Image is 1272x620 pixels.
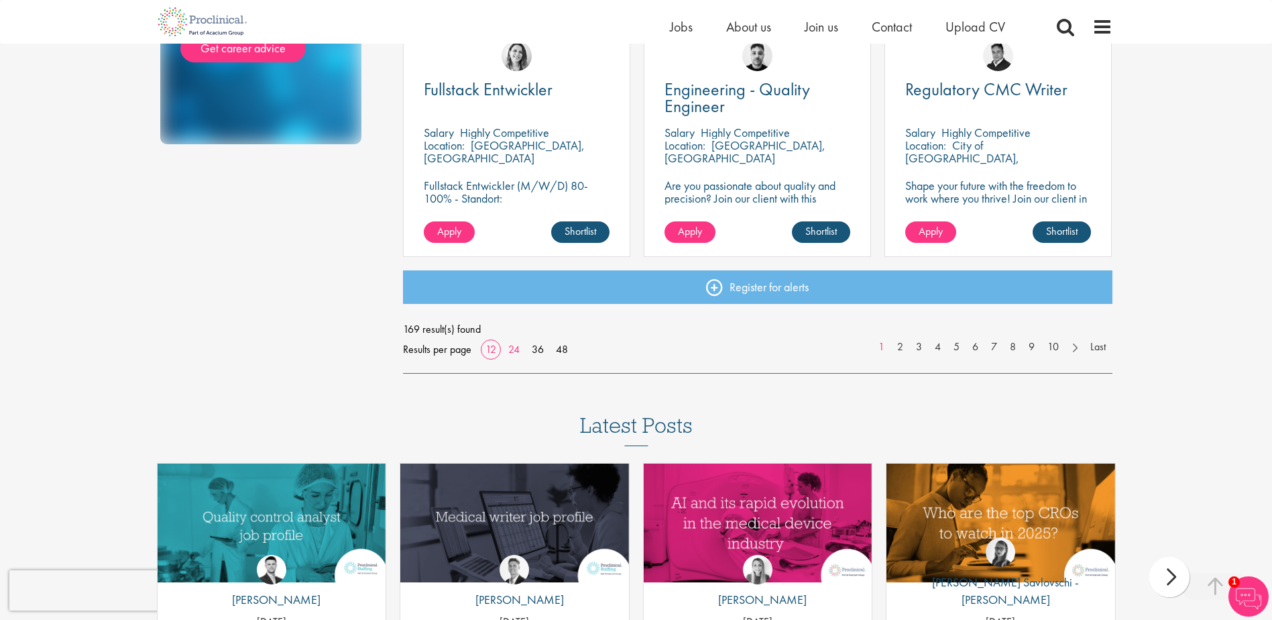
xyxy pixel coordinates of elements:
a: 1 [872,340,891,355]
a: Regulatory CMC Writer [905,81,1091,98]
p: [PERSON_NAME] Savlovschi - [PERSON_NAME] [886,574,1115,608]
p: City of [GEOGRAPHIC_DATA], [GEOGRAPHIC_DATA] [905,138,1019,178]
a: 4 [928,340,947,355]
a: 9 [1022,340,1041,355]
a: 2 [890,340,910,355]
span: Regulatory CMC Writer [905,78,1067,101]
a: Link to a post [886,464,1115,582]
span: Apply [437,224,461,238]
a: Link to a post [644,464,872,582]
a: Shortlist [1033,221,1091,243]
a: Jobs [670,18,693,36]
a: 8 [1003,340,1023,355]
span: Salary [905,125,935,140]
p: Highly Competitive [460,125,549,140]
iframe: reCAPTCHA [9,570,181,611]
a: Apply [664,221,715,243]
a: 10 [1041,340,1065,355]
a: Register for alerts [403,270,1112,304]
p: Highly Competitive [701,125,790,140]
span: Apply [919,224,943,238]
a: 6 [966,340,985,355]
p: Highly Competitive [941,125,1031,140]
img: Dean Fisher [742,41,772,71]
a: George Watson [PERSON_NAME] [465,555,564,615]
img: Hannah Burke [743,555,772,584]
span: Location: [905,138,946,153]
span: Location: [424,138,465,153]
a: Apply [905,221,956,243]
a: 12 [481,342,501,356]
span: Salary [424,125,454,140]
img: AI and Its Impact on the Medical Device Industry | Proclinical [644,464,872,582]
a: 36 [527,342,548,356]
a: Link to a post [158,464,386,582]
a: 5 [947,340,966,355]
a: Shortlist [551,221,610,243]
span: 169 result(s) found [403,319,1112,340]
a: Contact [872,18,912,36]
a: Join us [805,18,838,36]
h3: Latest Posts [580,414,693,446]
p: Fullstack Entwickler (M/W/D) 80-100% - Standort: [GEOGRAPHIC_DATA], [GEOGRAPHIC_DATA] - Arbeitsze... [424,179,610,243]
a: Fullstack Entwickler [424,81,610,98]
img: Chatbot [1228,576,1269,617]
span: Results per page [403,340,471,360]
a: Theodora Savlovschi - Wicks [PERSON_NAME] Savlovschi - [PERSON_NAME] [886,537,1115,615]
a: Upload CV [945,18,1005,36]
a: 48 [551,342,573,356]
p: Are you passionate about quality and precision? Join our client with this engineering role and he... [664,179,850,230]
a: Get career advice [180,34,306,62]
p: Shape your future with the freedom to work where you thrive! Join our client in this fully remote... [905,179,1091,217]
p: [GEOGRAPHIC_DATA], [GEOGRAPHIC_DATA] [664,138,825,166]
a: Hannah Burke [PERSON_NAME] [708,555,807,615]
img: Peter Duvall [983,41,1013,71]
a: Apply [424,221,475,243]
a: 7 [984,340,1004,355]
img: Medical writer job profile [400,464,629,582]
div: next [1149,557,1190,597]
span: Salary [664,125,695,140]
img: Nur Ergiydiren [502,41,532,71]
img: Theodora Savlovschi - Wicks [986,537,1015,567]
img: Joshua Godden [257,555,286,584]
span: Engineering - Quality Engineer [664,78,810,117]
a: Last [1084,340,1112,355]
span: Fullstack Entwickler [424,78,553,101]
p: [PERSON_NAME] [222,591,321,609]
a: Engineering - Quality Engineer [664,81,850,115]
img: Top 10 CROs 2025 | Proclinical [886,464,1115,582]
a: Link to a post [400,464,629,582]
span: 1 [1228,576,1240,588]
p: [GEOGRAPHIC_DATA], [GEOGRAPHIC_DATA] [424,138,585,166]
span: Apply [678,224,702,238]
a: 24 [504,342,524,356]
p: [PERSON_NAME] [708,591,807,609]
img: George Watson [500,555,529,584]
a: 3 [909,340,929,355]
p: [PERSON_NAME] [465,591,564,609]
a: About us [726,18,771,36]
span: Location: [664,138,705,153]
a: Shortlist [792,221,850,243]
img: quality control analyst job profile [158,464,386,582]
a: Joshua Godden [PERSON_NAME] [222,555,321,615]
